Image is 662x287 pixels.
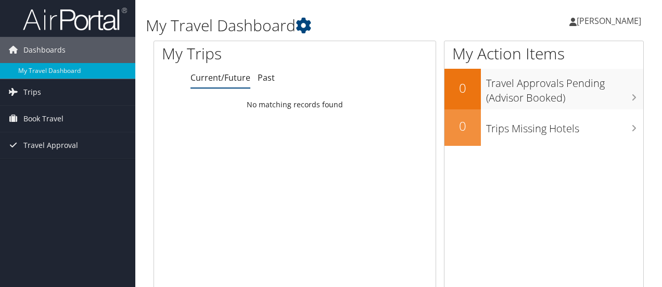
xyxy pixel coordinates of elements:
a: Past [258,72,275,83]
span: Trips [23,79,41,105]
a: Current/Future [190,72,250,83]
a: [PERSON_NAME] [569,5,652,36]
span: Book Travel [23,106,63,132]
h3: Trips Missing Hotels [486,116,643,136]
h2: 0 [444,79,481,97]
a: 0Travel Approvals Pending (Advisor Booked) [444,69,643,109]
td: No matching records found [154,95,436,114]
h2: 0 [444,117,481,135]
a: 0Trips Missing Hotels [444,109,643,146]
img: airportal-logo.png [23,7,127,31]
span: Travel Approval [23,132,78,158]
span: [PERSON_NAME] [577,15,641,27]
h1: My Travel Dashboard [146,15,483,36]
h1: My Action Items [444,43,643,65]
h3: Travel Approvals Pending (Advisor Booked) [486,71,643,105]
h1: My Trips [162,43,311,65]
span: Dashboards [23,37,66,63]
